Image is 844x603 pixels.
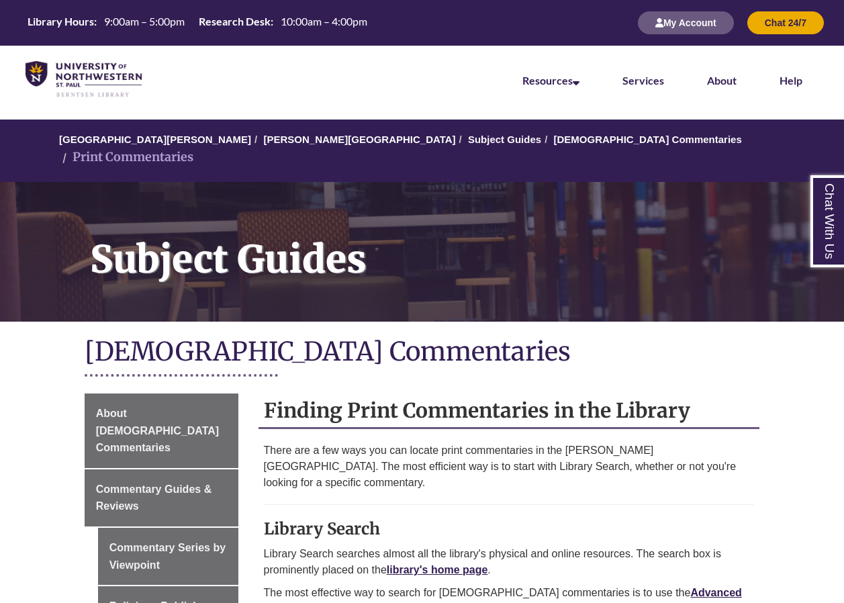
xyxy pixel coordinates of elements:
a: About [707,74,737,87]
li: Print Commentaries [59,148,193,167]
th: Library Hours: [22,14,99,29]
img: UNWSP Library Logo [26,61,142,98]
span: About [DEMOGRAPHIC_DATA] Commentaries [96,408,219,453]
th: Research Desk: [193,14,275,29]
a: [PERSON_NAME][GEOGRAPHIC_DATA] [263,134,455,145]
a: Chat 24/7 [747,17,824,28]
a: library's home page [387,564,488,575]
a: Help [780,74,802,87]
a: [DEMOGRAPHIC_DATA] Commentaries [553,134,741,145]
span: 10:00am – 4:00pm [281,15,367,28]
a: Commentary Series by Viewpoint [98,528,238,585]
a: About [DEMOGRAPHIC_DATA] Commentaries [85,393,238,468]
a: My Account [638,17,734,28]
table: Hours Today [22,14,373,31]
a: Subject Guides [468,134,541,145]
button: Chat 24/7 [747,11,824,34]
span: 9:00am – 5:00pm [104,15,185,28]
h1: [DEMOGRAPHIC_DATA] Commentaries [85,335,760,371]
a: Hours Today [22,14,373,32]
p: Library Search searches almost all the library's physical and online resources. The search box is... [264,546,755,578]
a: Resources [522,74,579,87]
p: There are a few ways you can locate print commentaries in the [PERSON_NAME][GEOGRAPHIC_DATA]. The... [264,443,755,491]
h2: Finding Print Commentaries in the Library [259,393,760,429]
a: Services [622,74,664,87]
h1: Subject Guides [75,182,844,304]
strong: Library Search [264,518,380,539]
button: My Account [638,11,734,34]
span: Commentary Guides & Reviews [96,483,212,512]
a: Commentary Guides & Reviews [85,469,238,526]
a: [GEOGRAPHIC_DATA][PERSON_NAME] [59,134,251,145]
